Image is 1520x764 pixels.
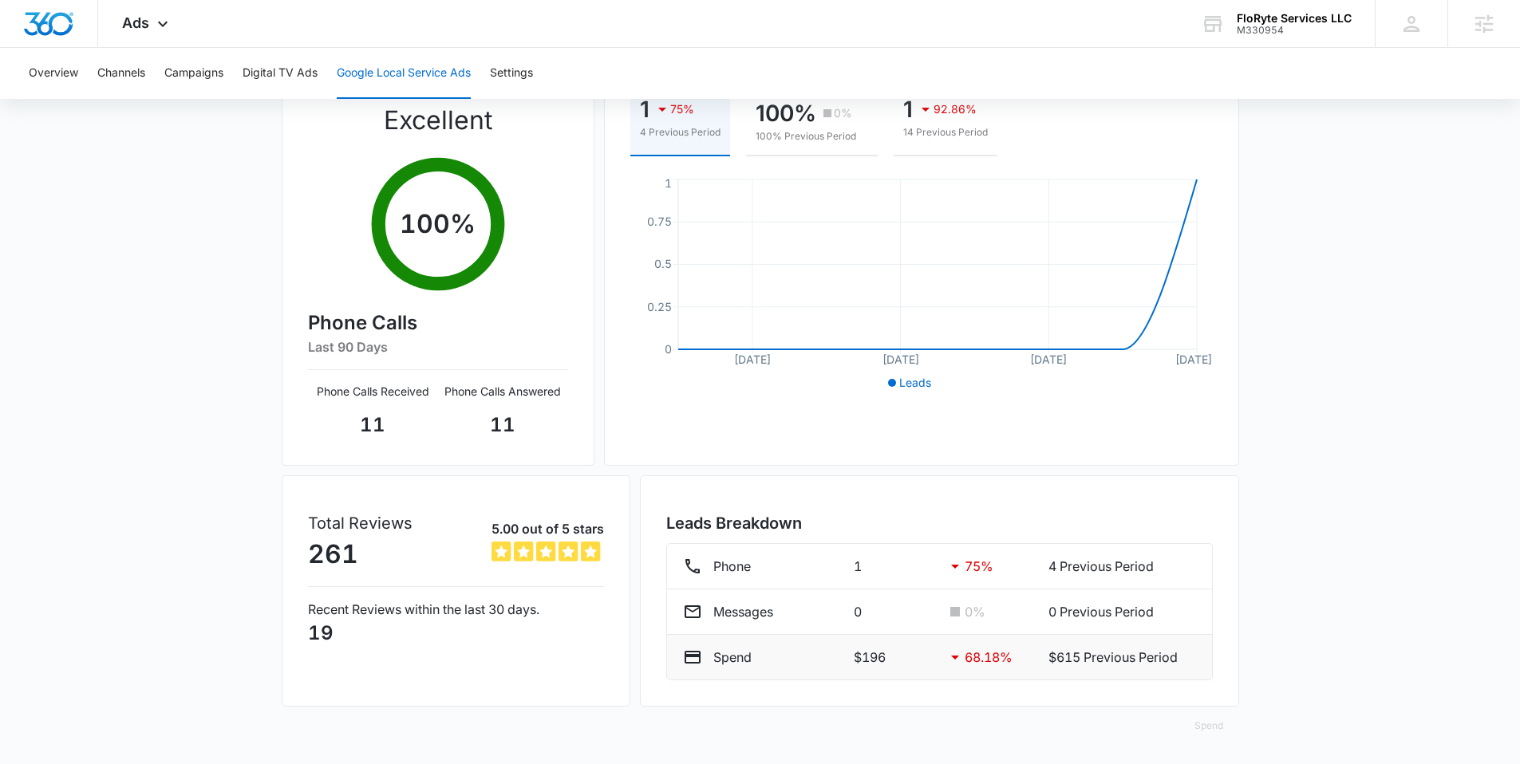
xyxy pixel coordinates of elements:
[713,648,752,667] p: Spend
[438,411,568,439] p: 11
[1048,602,1195,621] p: 0 Previous Period
[1237,12,1352,25] div: account name
[713,557,751,576] p: Phone
[1178,707,1239,745] button: Spend
[647,215,672,228] tspan: 0.75
[384,101,492,140] p: Excellent
[308,383,438,400] p: Phone Calls Received
[965,648,1013,667] p: 68.18 %
[29,48,78,99] button: Overview
[713,602,773,621] p: Messages
[61,94,143,104] div: Domain Overview
[903,125,988,140] p: 14 Previous Period
[164,48,223,99] button: Campaigns
[1175,352,1212,366] tspan: [DATE]
[43,93,56,105] img: tab_domain_overview_orange.svg
[733,352,770,366] tspan: [DATE]
[899,376,931,389] span: Leads
[756,129,868,144] p: 100% Previous Period
[965,557,993,576] p: 75 %
[122,14,149,31] span: Ads
[45,26,78,38] div: v 4.0.25
[26,26,38,38] img: logo_orange.svg
[490,48,533,99] button: Settings
[647,300,672,313] tspan: 0.25
[834,108,852,119] p: 0%
[26,41,38,54] img: website_grey.svg
[654,257,672,270] tspan: 0.5
[176,94,269,104] div: Keywords by Traffic
[640,125,721,140] p: 4 Previous Period
[400,205,476,243] p: 100 %
[243,48,318,99] button: Digital TV Ads
[308,619,604,648] p: 19
[308,411,438,439] p: 11
[903,96,913,122] p: 1
[666,511,1213,535] h3: Leads Breakdown
[41,41,176,54] div: Domain: [DOMAIN_NAME]
[97,48,145,99] button: Channels
[1048,557,1195,576] p: 4 Previous Period
[337,48,471,99] button: Google Local Service Ads
[882,352,918,366] tspan: [DATE]
[965,602,985,621] p: 0 %
[438,383,568,400] p: Phone Calls Answered
[1030,352,1067,366] tspan: [DATE]
[1237,25,1352,36] div: account id
[670,104,694,115] p: 75%
[159,93,172,105] img: tab_keywords_by_traffic_grey.svg
[854,602,933,621] p: 0
[640,96,649,122] p: 1
[1048,648,1195,667] p: $615 Previous Period
[492,519,604,538] p: 5.00 out of 5 stars
[854,648,933,667] p: $196
[308,337,568,356] h6: Last 90 Days
[308,535,413,573] p: 261
[665,342,672,356] tspan: 0
[854,557,933,576] p: 1
[308,309,568,337] h4: Phone Calls
[934,104,977,115] p: 92.86%
[308,600,604,619] p: Recent Reviews within the last 30 days.
[665,176,672,190] tspan: 1
[308,511,413,535] p: Total Reviews
[756,100,816,126] p: 100%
